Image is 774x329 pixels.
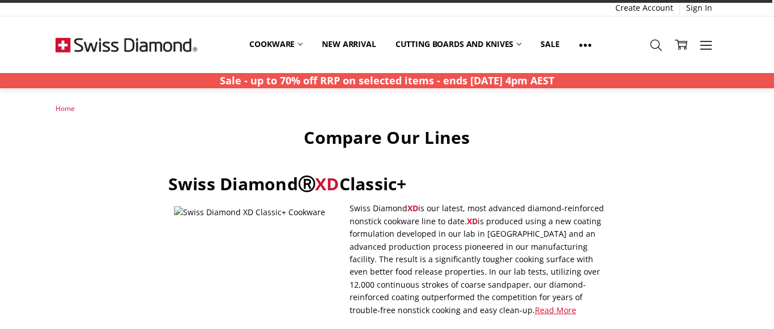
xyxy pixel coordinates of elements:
[315,172,339,195] span: XD
[240,32,312,57] a: Cookware
[569,32,601,57] a: Show All
[467,216,478,227] span: XD
[168,202,606,317] p: Swiss Diamond is our latest, most advanced diamond-reinforced nonstick cookware line to date. is ...
[168,172,407,195] strong: Swiss DiamondⓇ Classic+
[220,74,554,87] strong: Sale - up to 70% off RRP on selected items - ends [DATE] 4pm AEST
[56,104,75,113] a: Home
[56,16,197,73] img: Free Shipping On Every Order
[407,203,418,213] span: XD
[174,206,344,311] img: Swiss Diamond XD Classic+ Cookware
[312,32,385,57] a: New arrival
[168,127,606,148] h1: Compare Our Lines
[535,305,576,315] a: Read More
[386,32,531,57] a: Cutting boards and knives
[531,32,569,57] a: Sale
